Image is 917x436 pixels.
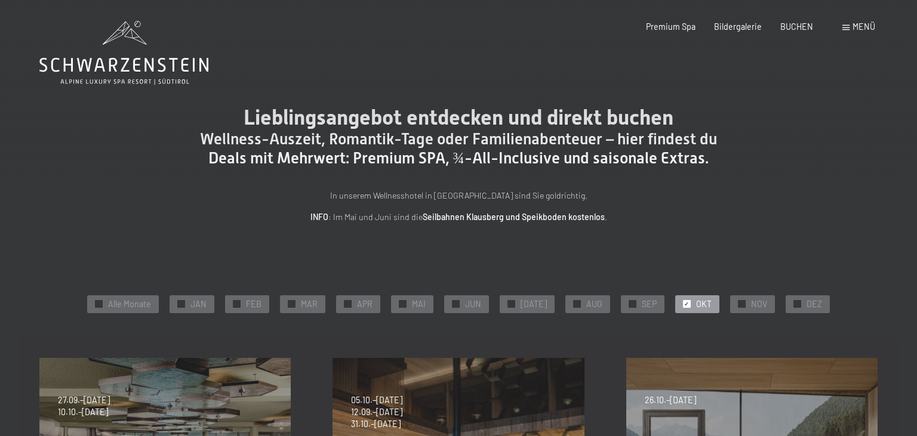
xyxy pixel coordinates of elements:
span: APR [357,298,373,310]
span: ✓ [575,301,580,308]
span: 12.09.–[DATE] [351,406,402,418]
span: OKT [696,298,712,310]
span: 10.10.–[DATE] [58,406,110,418]
span: MAR [301,298,318,310]
a: Bildergalerie [714,21,762,32]
span: DEZ [807,298,822,310]
span: ✓ [97,301,101,308]
strong: INFO [310,212,328,222]
span: ✓ [179,301,184,308]
span: 27.09.–[DATE] [58,394,110,406]
span: Alle Monate [108,298,151,310]
span: ✓ [454,301,458,308]
span: JUN [465,298,481,310]
span: [DATE] [521,298,547,310]
p: : Im Mai und Juni sind die . [196,211,721,224]
span: FEB [246,298,261,310]
span: ✓ [739,301,744,308]
span: ✓ [795,301,799,308]
span: ✓ [401,301,405,308]
a: BUCHEN [780,21,813,32]
span: AUG [586,298,602,310]
span: Lieblingsangebot entdecken und direkt buchen [244,105,673,129]
span: MAI [412,298,426,310]
p: In unserem Wellnesshotel in [GEOGRAPHIC_DATA] sind Sie goldrichtig. [196,189,721,203]
span: ✓ [346,301,350,308]
span: Menü [853,21,875,32]
span: ✓ [235,301,239,308]
span: 26.10.–[DATE] [645,394,696,406]
span: 31.10.–[DATE] [351,418,402,430]
span: SEP [642,298,657,310]
span: JAN [190,298,207,310]
span: NOV [751,298,767,310]
strong: Seilbahnen Klausberg und Speikboden kostenlos [423,212,605,222]
span: ✓ [630,301,635,308]
span: 05.10.–[DATE] [351,394,402,406]
span: ✓ [684,301,689,308]
span: ✓ [290,301,294,308]
a: Premium Spa [646,21,696,32]
span: ✓ [509,301,514,308]
span: Wellness-Auszeit, Romantik-Tage oder Familienabenteuer – hier findest du Deals mit Mehrwert: Prem... [200,130,717,167]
